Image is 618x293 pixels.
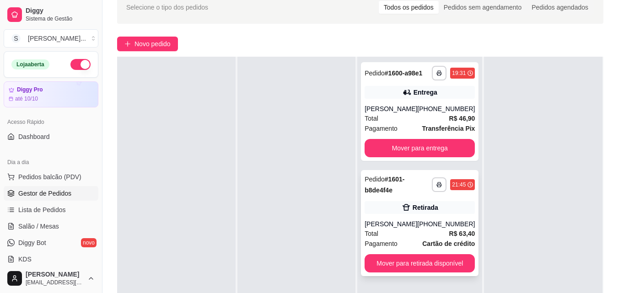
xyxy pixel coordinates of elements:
button: [PERSON_NAME][EMAIL_ADDRESS][DOMAIN_NAME] [4,267,98,289]
div: Retirada [413,203,438,212]
div: [PHONE_NUMBER] [417,219,475,229]
span: S [11,34,21,43]
span: KDS [18,255,32,264]
div: Loja aberta [11,59,49,69]
div: [PERSON_NAME] [365,219,417,229]
span: Pagamento [365,123,398,133]
a: Diggy Proaté 10/10 [4,81,98,107]
a: Gestor de Pedidos [4,186,98,201]
div: Pedidos sem agendamento [439,1,527,14]
button: Novo pedido [117,37,178,51]
span: plus [124,41,131,47]
button: Select a team [4,29,98,48]
strong: R$ 46,90 [449,115,475,122]
div: 19:31 [452,69,466,77]
span: [PERSON_NAME] [26,271,84,279]
button: Mover para entrega [365,139,475,157]
strong: Transferência Pix [422,125,475,132]
span: Pedidos balcão (PDV) [18,172,81,181]
strong: R$ 63,40 [449,230,475,237]
span: Selecione o tipo dos pedidos [126,2,208,12]
div: Dia a dia [4,155,98,170]
span: Total [365,229,378,239]
button: Pedidos balcão (PDV) [4,170,98,184]
a: KDS [4,252,98,266]
a: Dashboard [4,129,98,144]
button: Mover para retirada disponível [365,254,475,272]
span: Salão / Mesas [18,222,59,231]
button: Alterar Status [70,59,91,70]
span: Total [365,113,378,123]
strong: # 1600-a98e1 [385,69,423,77]
a: Lista de Pedidos [4,202,98,217]
strong: Cartão de crédito [422,240,475,247]
a: DiggySistema de Gestão [4,4,98,26]
div: [PERSON_NAME] [365,104,417,113]
span: Novo pedido [134,39,171,49]
span: [EMAIL_ADDRESS][DOMAIN_NAME] [26,279,84,286]
div: Acesso Rápido [4,115,98,129]
strong: # 1601-b8de4f4e [365,176,404,194]
span: Dashboard [18,132,50,141]
article: Diggy Pro [17,86,43,93]
span: Pedido [365,176,385,183]
div: Pedidos agendados [527,1,593,14]
article: até 10/10 [15,95,38,102]
span: Pagamento [365,239,398,249]
span: Pedido [365,69,385,77]
a: Diggy Botnovo [4,235,98,250]
span: Diggy Bot [18,238,46,247]
a: Salão / Mesas [4,219,98,234]
span: Gestor de Pedidos [18,189,71,198]
div: Todos os pedidos [379,1,439,14]
div: 21:45 [452,181,466,188]
span: Lista de Pedidos [18,205,66,214]
div: Entrega [414,88,437,97]
div: [PERSON_NAME] ... [28,34,86,43]
div: [PHONE_NUMBER] [417,104,475,113]
span: Sistema de Gestão [26,15,95,22]
span: Diggy [26,7,95,15]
